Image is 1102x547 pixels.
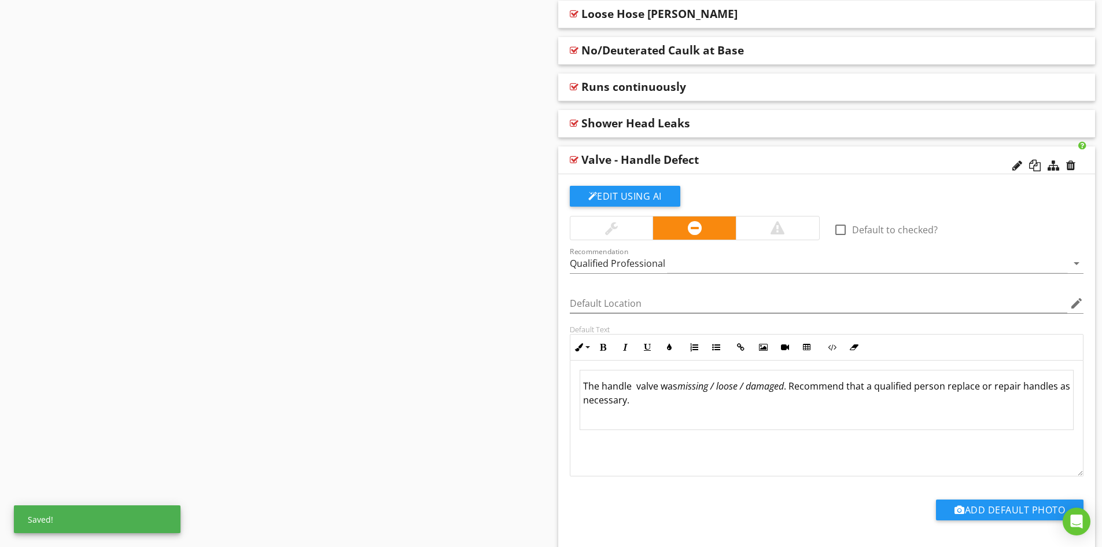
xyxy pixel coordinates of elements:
div: No/Deuterated Caulk at Base [581,43,744,57]
button: Colors [658,336,680,358]
button: Underline (Ctrl+U) [636,336,658,358]
button: Insert Image (Ctrl+P) [752,336,774,358]
button: Ordered List [683,336,705,358]
div: Runs continuously [581,80,686,94]
td: The handle valve was . Recommend that a qualified person replace or repair handles as necessary. [580,370,1074,429]
label: Default to checked? [852,224,938,236]
em: missing / loose / damaged [677,380,784,392]
div: Valve - Handle Defect [581,153,699,167]
div: Open Intercom Messenger [1063,508,1090,535]
div: Default Text [570,325,1084,334]
button: Insert Link (Ctrl+K) [730,336,752,358]
button: Bold (Ctrl+B) [592,336,614,358]
div: Qualified Professional [570,258,665,269]
div: Shower Head Leaks [581,116,690,130]
button: Add Default Photo [936,500,1083,520]
input: Default Location [570,294,1068,313]
button: Insert Video [774,336,796,358]
i: edit [1070,296,1083,310]
button: Inline Style [570,336,592,358]
div: Loose Hose [PERSON_NAME] [581,7,738,21]
button: Code View [821,336,843,358]
button: Unordered List [705,336,727,358]
div: Saved! [14,505,180,533]
i: arrow_drop_down [1070,256,1083,270]
button: Italic (Ctrl+I) [614,336,636,358]
button: Edit Using AI [570,186,680,207]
